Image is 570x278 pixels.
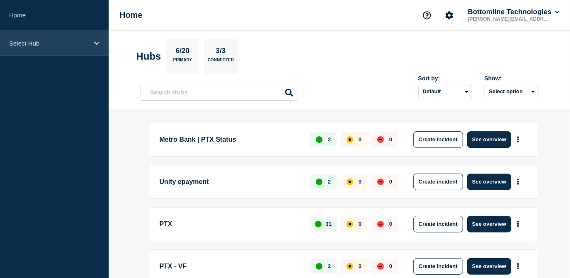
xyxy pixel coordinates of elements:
[9,40,89,47] p: Select Hub
[316,136,323,143] div: up
[389,263,392,269] p: 0
[347,221,353,227] div: affected
[467,174,511,190] button: See overview
[513,174,524,189] button: More actions
[413,216,463,232] button: Create incident
[389,136,392,143] p: 0
[389,221,392,227] p: 0
[160,174,301,190] p: Unity epayment
[418,7,436,24] button: Support
[413,131,463,148] button: Create incident
[160,131,301,148] p: Metro Bank | PTX Status
[136,51,161,62] h2: Hubs
[513,216,524,232] button: More actions
[467,216,511,232] button: See overview
[466,16,553,22] p: [PERSON_NAME][EMAIL_ADDRESS][PERSON_NAME][DOMAIN_NAME]
[347,179,353,185] div: affected
[173,58,192,66] p: Primary
[485,75,538,82] div: Show:
[160,258,301,275] p: PTX - VF
[141,84,298,101] input: Search Hubs
[377,136,384,143] div: down
[328,136,331,143] p: 2
[325,221,331,227] p: 31
[418,85,472,98] select: Sort by
[413,174,463,190] button: Create incident
[485,85,538,98] button: Select option
[172,47,192,58] p: 6/20
[119,10,143,20] h1: Home
[377,179,384,185] div: down
[359,263,361,269] p: 0
[328,263,331,269] p: 2
[418,75,472,82] div: Sort by:
[316,179,323,185] div: up
[513,132,524,147] button: More actions
[389,179,392,185] p: 0
[316,263,323,270] div: up
[160,216,301,232] p: PTX
[377,263,384,270] div: down
[328,179,331,185] p: 2
[347,136,353,143] div: affected
[413,258,463,275] button: Create incident
[467,131,511,148] button: See overview
[347,263,353,270] div: affected
[359,221,361,227] p: 0
[441,7,458,24] button: Account settings
[377,221,384,227] div: down
[467,258,511,275] button: See overview
[359,179,361,185] p: 0
[513,259,524,274] button: More actions
[466,8,561,16] button: Bottomline Technologies
[213,47,229,58] p: 3/3
[208,58,234,66] p: Connected
[315,221,322,227] div: up
[359,136,361,143] p: 0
